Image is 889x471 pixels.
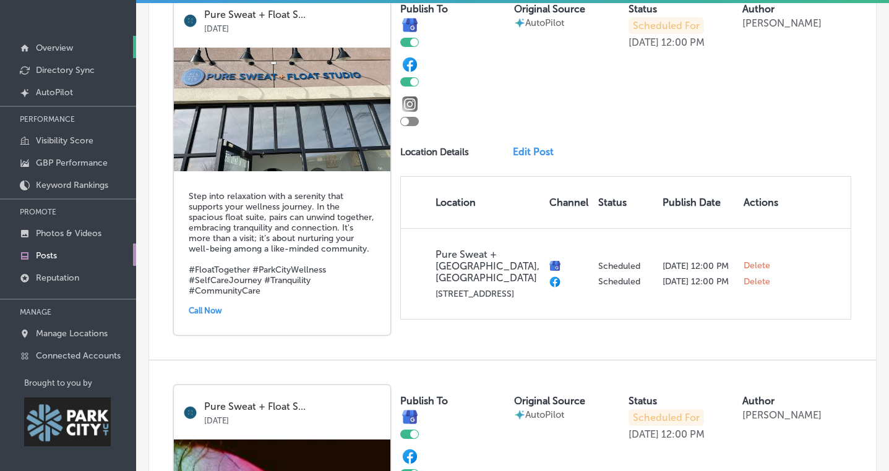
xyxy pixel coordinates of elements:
p: Scheduled For [629,409,704,426]
p: Connected Accounts [36,350,121,361]
th: Channel [544,177,593,228]
label: Publish To [400,3,448,15]
img: 175641995031c80c70-2abc-4fc9-b3c8-43fba16df067_2025-02-08.jpg [174,48,390,171]
p: Visibility Score [36,135,93,146]
label: Author [742,3,775,15]
p: Pure Sweat + Float S... [204,9,382,20]
p: Reputation [36,273,79,283]
label: Status [629,3,657,15]
img: autopilot-icon [514,17,525,28]
img: logo [183,13,198,28]
th: Publish Date [658,177,739,228]
th: Actions [739,177,783,228]
p: Scheduled For [629,17,704,34]
p: Brought to you by [24,378,136,388]
label: Author [742,395,775,407]
label: Original Source [514,3,585,15]
p: [PERSON_NAME] [742,17,822,29]
img: autopilot-icon [514,409,525,420]
p: AutoPilot [525,409,564,420]
p: Posts [36,250,57,261]
p: [DATE] 12:00 PM [663,261,734,271]
p: Keyword Rankings [36,180,108,190]
p: [STREET_ADDRESS] [436,289,539,299]
img: Park City [24,397,111,446]
p: GBP Performance [36,158,108,168]
a: Edit Post [513,146,564,158]
p: Pure Sweat + [GEOGRAPHIC_DATA], [GEOGRAPHIC_DATA] [436,248,539,284]
p: Manage Locations [36,328,108,339]
label: Original Source [514,395,585,407]
p: Location Details [400,146,469,158]
label: Publish To [400,395,448,407]
span: Delete [744,276,770,287]
p: [DATE] [204,20,382,33]
img: logo [183,405,198,420]
p: Scheduled [598,261,653,271]
p: 12:00 PM [661,36,705,48]
p: AutoPilot [36,87,73,98]
p: Overview [36,43,73,53]
p: Directory Sync [36,65,95,75]
h5: Step into relaxation with a serenity that supports your wellness journey. In the spacious float s... [189,191,376,296]
p: 12:00 PM [661,428,705,440]
th: Status [593,177,658,228]
p: Scheduled [598,276,653,287]
span: Delete [744,260,770,271]
p: [DATE] [629,36,659,48]
p: AutoPilot [525,17,564,28]
p: [DATE] [629,428,659,440]
th: Location [401,177,544,228]
p: Photos & Videos [36,228,101,239]
p: [DATE] 12:00 PM [663,276,734,287]
p: [DATE] [204,412,382,425]
label: Status [629,395,657,407]
p: [PERSON_NAME] [742,409,822,421]
p: Pure Sweat + Float S... [204,401,382,412]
